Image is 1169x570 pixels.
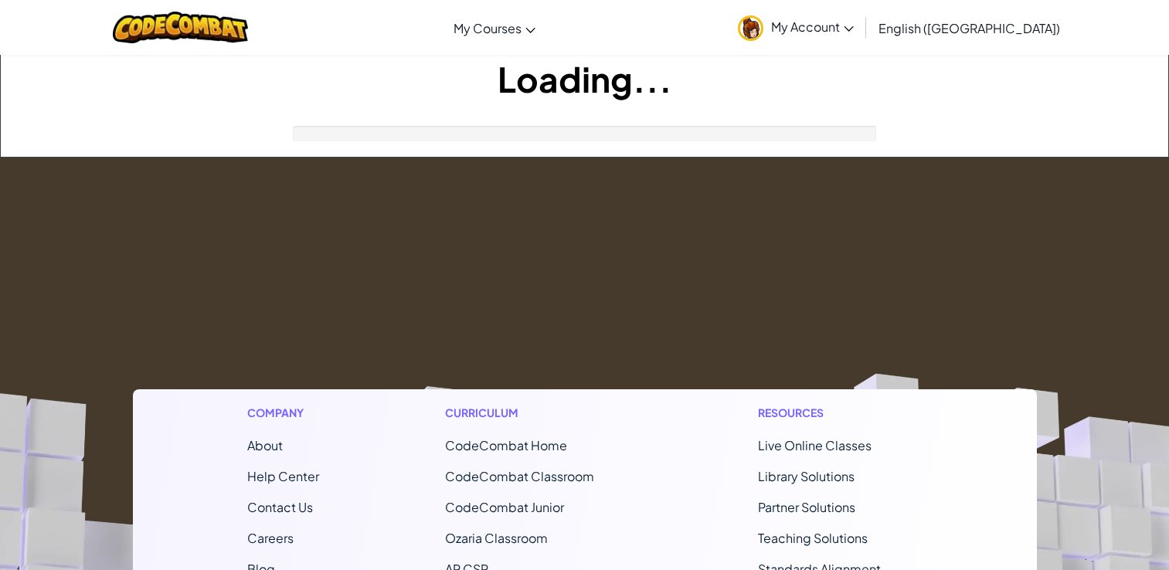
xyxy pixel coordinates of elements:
[758,530,868,546] a: Teaching Solutions
[247,405,319,421] h1: Company
[445,499,564,515] a: CodeCombat Junior
[871,7,1068,49] a: English ([GEOGRAPHIC_DATA])
[758,405,923,421] h1: Resources
[771,19,854,35] span: My Account
[446,7,543,49] a: My Courses
[758,499,855,515] a: Partner Solutions
[730,3,861,52] a: My Account
[758,437,872,453] a: Live Online Classes
[454,20,522,36] span: My Courses
[1,55,1168,103] h1: Loading...
[758,468,855,484] a: Library Solutions
[445,468,594,484] a: CodeCombat Classroom
[445,437,567,453] span: CodeCombat Home
[247,499,313,515] span: Contact Us
[247,530,294,546] a: Careers
[445,530,548,546] a: Ozaria Classroom
[738,15,763,41] img: avatar
[247,468,319,484] a: Help Center
[247,437,283,453] a: About
[113,12,248,43] img: CodeCombat logo
[445,405,632,421] h1: Curriculum
[878,20,1060,36] span: English ([GEOGRAPHIC_DATA])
